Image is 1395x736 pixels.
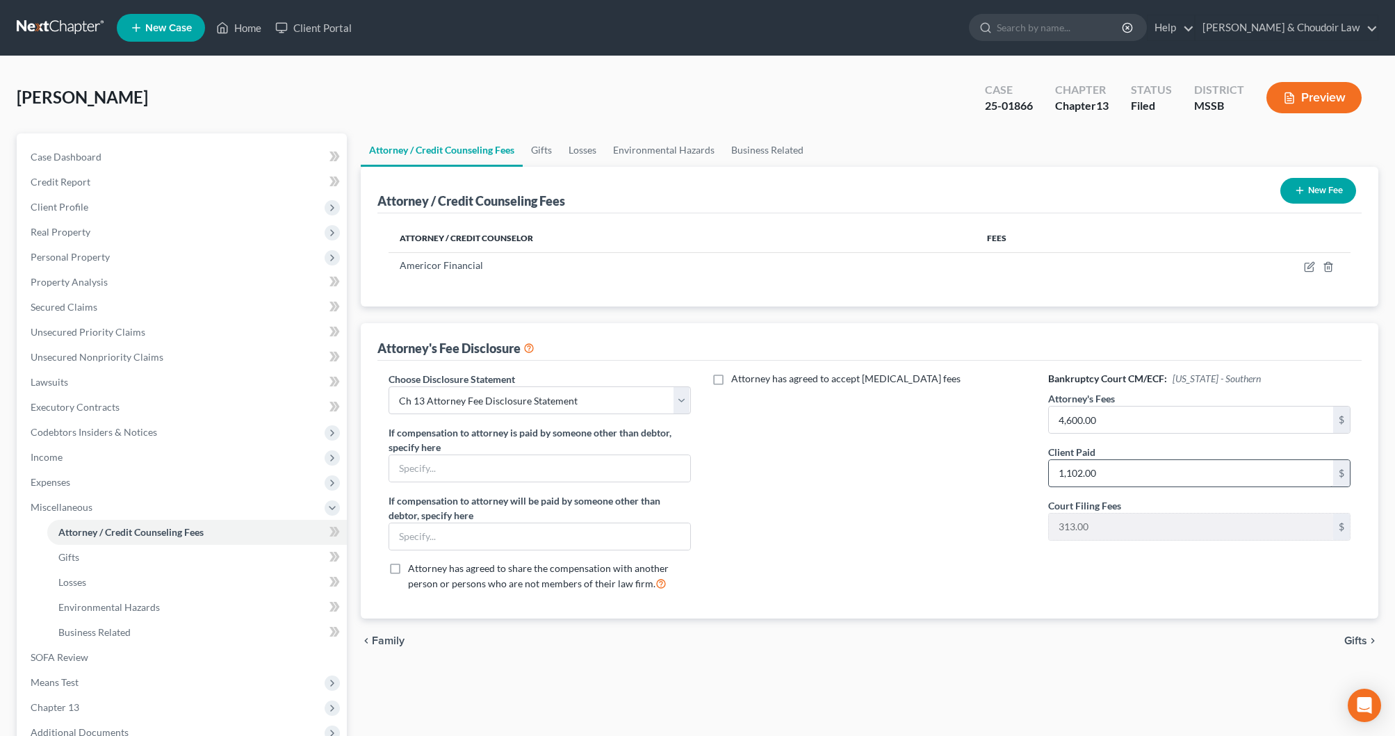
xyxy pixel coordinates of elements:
label: Choose Disclosure Statement [389,372,515,386]
div: Status [1131,82,1172,98]
div: District [1194,82,1244,98]
span: Americor Financial [400,259,483,271]
span: Secured Claims [31,301,97,313]
a: Environmental Hazards [47,595,347,620]
span: Codebtors Insiders & Notices [31,426,157,438]
input: 0.00 [1049,407,1333,433]
label: If compensation to attorney is paid by someone other than debtor, specify here [389,425,691,455]
a: Secured Claims [19,295,347,320]
div: Chapter [1055,82,1109,98]
a: Attorney / Credit Counseling Fees [47,520,347,545]
div: Filed [1131,98,1172,114]
span: Gifts [1344,635,1367,646]
span: Attorney / Credit Counseling Fees [58,526,204,538]
input: Search by name... [997,15,1124,40]
input: Specify... [389,523,690,550]
a: Losses [560,133,605,167]
i: chevron_left [361,635,372,646]
a: Unsecured Priority Claims [19,320,347,345]
i: chevron_right [1367,635,1378,646]
span: Personal Property [31,251,110,263]
span: Credit Report [31,176,90,188]
div: MSSB [1194,98,1244,114]
span: Client Profile [31,201,88,213]
span: Chapter 13 [31,701,79,713]
span: Lawsuits [31,376,68,388]
div: Case [985,82,1033,98]
span: SOFA Review [31,651,88,663]
div: $ [1333,514,1350,540]
span: Family [372,635,405,646]
span: Property Analysis [31,276,108,288]
a: Help [1148,15,1194,40]
input: Specify... [389,455,690,482]
span: Real Property [31,226,90,238]
a: Unsecured Nonpriority Claims [19,345,347,370]
a: Credit Report [19,170,347,195]
span: [PERSON_NAME] [17,87,148,107]
a: Environmental Hazards [605,133,723,167]
label: Client Paid [1048,445,1095,459]
button: Gifts chevron_right [1344,635,1378,646]
a: Executory Contracts [19,395,347,420]
span: Attorney has agreed to accept [MEDICAL_DATA] fees [731,373,961,384]
span: Expenses [31,476,70,488]
span: Fees [987,233,1006,243]
div: $ [1333,407,1350,433]
span: Losses [58,576,86,588]
span: Executory Contracts [31,401,120,413]
label: If compensation to attorney will be paid by someone other than debtor, specify here [389,493,691,523]
label: Court Filing Fees [1048,498,1121,513]
span: Business Related [58,626,131,638]
a: Gifts [47,545,347,570]
button: chevron_left Family [361,635,405,646]
input: 0.00 [1049,514,1333,540]
span: Unsecured Nonpriority Claims [31,351,163,363]
span: Gifts [58,551,79,563]
span: 13 [1096,99,1109,112]
a: [PERSON_NAME] & Choudoir Law [1196,15,1378,40]
a: SOFA Review [19,645,347,670]
div: Attorney / Credit Counseling Fees [377,193,565,209]
span: Environmental Hazards [58,601,160,613]
span: Attorney has agreed to share the compensation with another person or persons who are not members ... [408,562,669,589]
span: Miscellaneous [31,501,92,513]
span: New Case [145,23,192,33]
button: Preview [1266,82,1362,113]
span: Unsecured Priority Claims [31,326,145,338]
span: Means Test [31,676,79,688]
a: Lawsuits [19,370,347,395]
div: 25-01866 [985,98,1033,114]
a: Property Analysis [19,270,347,295]
span: [US_STATE] - Southern [1173,373,1261,384]
div: Chapter [1055,98,1109,114]
a: Business Related [723,133,812,167]
div: $ [1333,460,1350,486]
a: Home [209,15,268,40]
button: New Fee [1280,178,1356,204]
label: Attorney's Fees [1048,391,1115,406]
input: 0.00 [1049,460,1333,486]
a: Case Dashboard [19,145,347,170]
a: Gifts [523,133,560,167]
span: Income [31,451,63,463]
div: Attorney's Fee Disclosure [377,340,535,357]
a: Losses [47,570,347,595]
a: Attorney / Credit Counseling Fees [361,133,523,167]
h6: Bankruptcy Court CM/ECF: [1048,372,1351,386]
div: Open Intercom Messenger [1348,689,1381,722]
a: Business Related [47,620,347,645]
span: Case Dashboard [31,151,101,163]
span: Attorney / Credit Counselor [400,233,533,243]
a: Client Portal [268,15,359,40]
